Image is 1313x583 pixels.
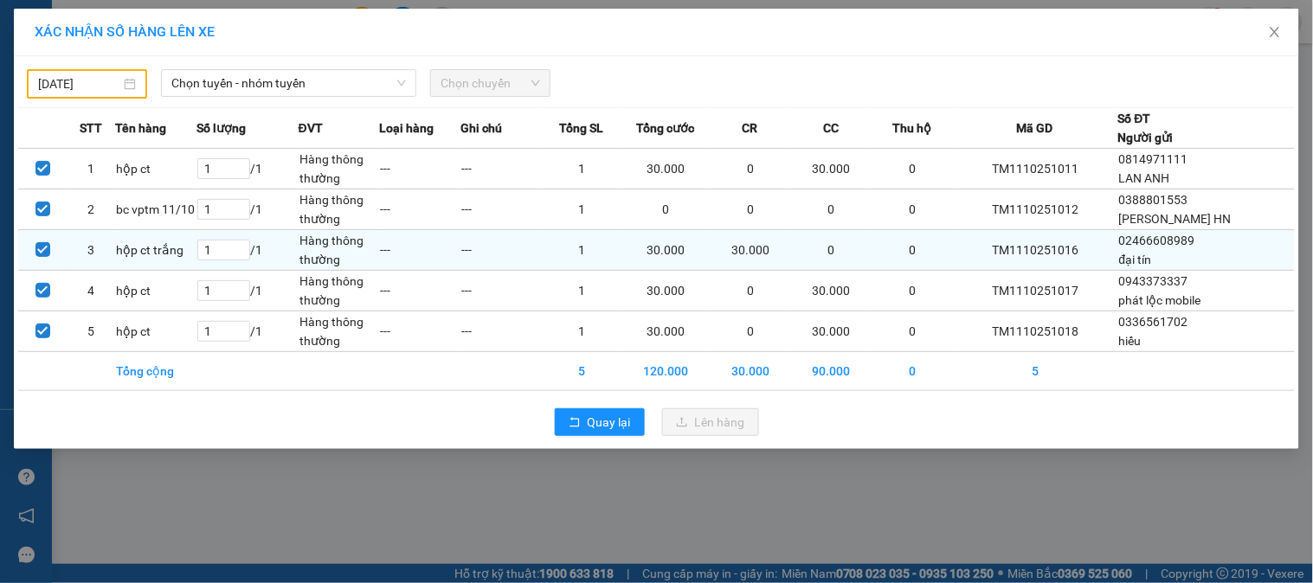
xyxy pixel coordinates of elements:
[460,271,542,311] td: ---
[791,149,872,189] td: 30.000
[115,149,196,189] td: hộp ct
[622,271,710,311] td: 30.000
[379,119,434,138] span: Loại hàng
[460,189,542,230] td: ---
[299,311,380,352] td: Hàng thông thường
[18,27,100,108] img: logo
[460,119,502,138] span: Ghi chú
[196,230,299,271] td: / 1
[115,119,166,138] span: Tên hàng
[115,271,196,311] td: hộp ct
[662,408,759,436] button: uploadLên hàng
[1119,212,1232,226] span: [PERSON_NAME] HN
[1119,274,1188,288] span: 0943373337
[196,119,246,138] span: Số lượng
[622,149,710,189] td: 30.000
[1119,293,1201,307] span: phát lộc mobile
[710,149,791,189] td: 0
[115,352,196,391] td: Tổng cộng
[710,352,791,391] td: 30.000
[872,271,953,311] td: 0
[1268,25,1282,39] span: close
[872,149,953,189] td: 0
[791,230,872,271] td: 0
[953,311,1118,352] td: TM1110251018
[379,271,460,311] td: ---
[80,119,102,138] span: STT
[379,230,460,271] td: ---
[542,149,623,189] td: 1
[742,119,757,138] span: CR
[1017,119,1053,138] span: Mã GD
[559,119,603,138] span: Tổng SL
[67,230,115,271] td: 3
[710,311,791,352] td: 0
[872,189,953,230] td: 0
[67,311,115,352] td: 5
[710,189,791,230] td: 0
[637,119,695,138] span: Tổng cước
[710,230,791,271] td: 30.000
[299,119,323,138] span: ĐVT
[179,51,319,69] strong: PHIẾU GỬI HÀNG
[1119,193,1188,207] span: 0388801553
[1119,152,1188,166] span: 0814971111
[460,149,542,189] td: ---
[823,119,839,138] span: CC
[1118,109,1174,147] div: Số ĐT Người gửi
[872,230,953,271] td: 0
[710,271,791,311] td: 0
[379,149,460,189] td: ---
[542,189,623,230] td: 1
[193,73,306,86] strong: Hotline : 0889 23 23 23
[115,230,196,271] td: hộp ct trắng
[1119,334,1142,348] span: hiếu
[115,189,196,230] td: bc vptm 11/10
[791,271,872,311] td: 30.000
[622,189,710,230] td: 0
[173,89,326,106] strong: : [DOMAIN_NAME]
[588,413,631,432] span: Quay lại
[569,416,581,430] span: rollback
[791,311,872,352] td: 30.000
[542,311,623,352] td: 1
[542,352,623,391] td: 5
[622,230,710,271] td: 30.000
[1119,171,1170,185] span: LAN ANH
[1251,9,1299,57] button: Close
[953,189,1118,230] td: TM1110251012
[299,271,380,311] td: Hàng thông thường
[35,23,215,40] span: XÁC NHẬN SỐ HÀNG LÊN XE
[953,271,1118,311] td: TM1110251017
[67,189,115,230] td: 2
[299,149,380,189] td: Hàng thông thường
[173,92,214,105] span: Website
[892,119,931,138] span: Thu hộ
[555,408,645,436] button: rollbackQuay lại
[396,78,407,88] span: down
[441,70,540,96] span: Chọn chuyến
[953,230,1118,271] td: TM1110251016
[791,189,872,230] td: 0
[622,311,710,352] td: 30.000
[379,189,460,230] td: ---
[953,352,1118,391] td: 5
[67,271,115,311] td: 4
[196,189,299,230] td: / 1
[791,352,872,391] td: 90.000
[132,29,367,48] strong: CÔNG TY TNHH VĨNH QUANG
[542,230,623,271] td: 1
[38,74,120,93] input: 11/10/2025
[299,189,380,230] td: Hàng thông thường
[196,149,299,189] td: / 1
[1119,234,1195,247] span: 02466608989
[379,311,460,352] td: ---
[953,149,1118,189] td: TM1110251011
[872,311,953,352] td: 0
[67,149,115,189] td: 1
[1119,315,1188,329] span: 0336561702
[299,230,380,271] td: Hàng thông thường
[622,352,710,391] td: 120.000
[1119,253,1152,266] span: đại tín
[196,311,299,352] td: / 1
